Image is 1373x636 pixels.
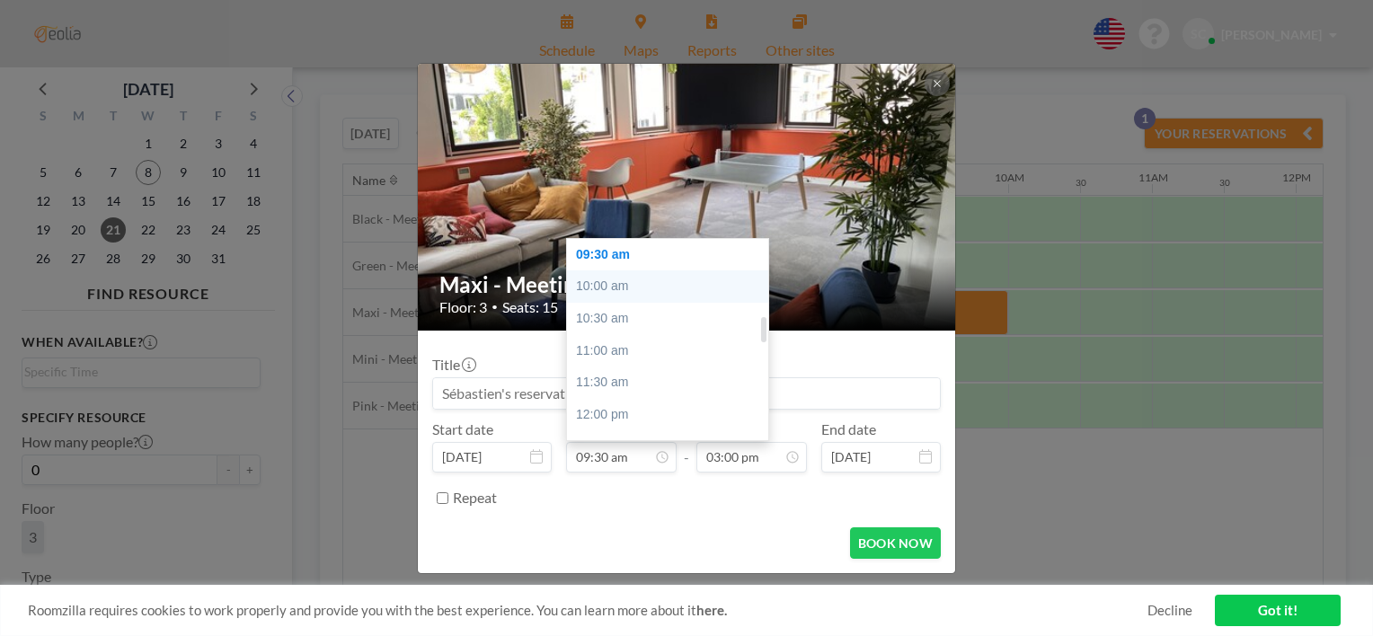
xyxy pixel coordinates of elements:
[567,270,777,303] div: 10:00 am
[432,420,493,438] label: Start date
[1215,595,1341,626] a: Got it!
[433,378,940,409] input: Sébastien's reservation
[28,602,1147,619] span: Roomzilla requires cookies to work properly and provide you with the best experience. You can lea...
[453,489,497,507] label: Repeat
[567,239,777,271] div: 09:30 am
[567,335,777,367] div: 11:00 am
[567,367,777,399] div: 11:30 am
[567,399,777,431] div: 12:00 pm
[492,300,498,314] span: •
[850,527,941,559] button: BOOK NOW
[567,430,777,463] div: 12:30 pm
[439,298,487,316] span: Floor: 3
[567,303,777,335] div: 10:30 am
[821,420,876,438] label: End date
[696,602,727,618] a: here.
[439,271,935,298] h2: Maxi - Meeting Room
[432,356,474,374] label: Title
[502,298,558,316] span: Seats: 15
[1147,602,1192,619] a: Decline
[684,427,689,466] span: -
